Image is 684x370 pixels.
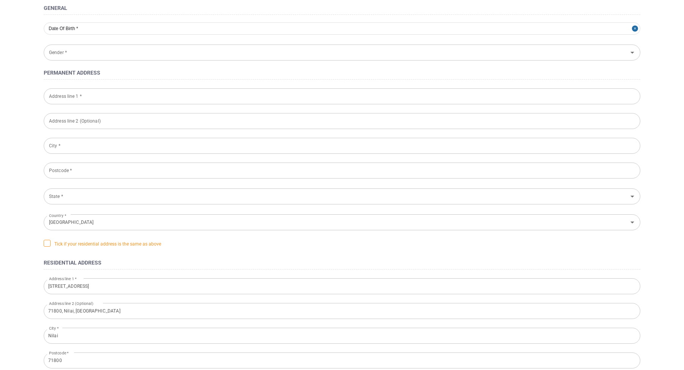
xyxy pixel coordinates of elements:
[44,3,640,13] h4: General
[627,217,638,228] button: Open
[49,211,66,220] label: Country *
[49,325,59,331] label: City *
[627,47,638,58] button: Open
[632,22,640,35] button: Close
[627,191,638,202] button: Open
[49,350,69,356] label: Postcode *
[44,68,640,77] h4: Permanent Address
[44,258,640,267] h4: Residential Address
[44,240,161,247] span: Tick if your residential address is the same as above
[44,22,640,35] input: Date Of Birth *
[49,301,93,306] label: Address line 2 (Optional)
[49,276,77,282] label: Address line 1 *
